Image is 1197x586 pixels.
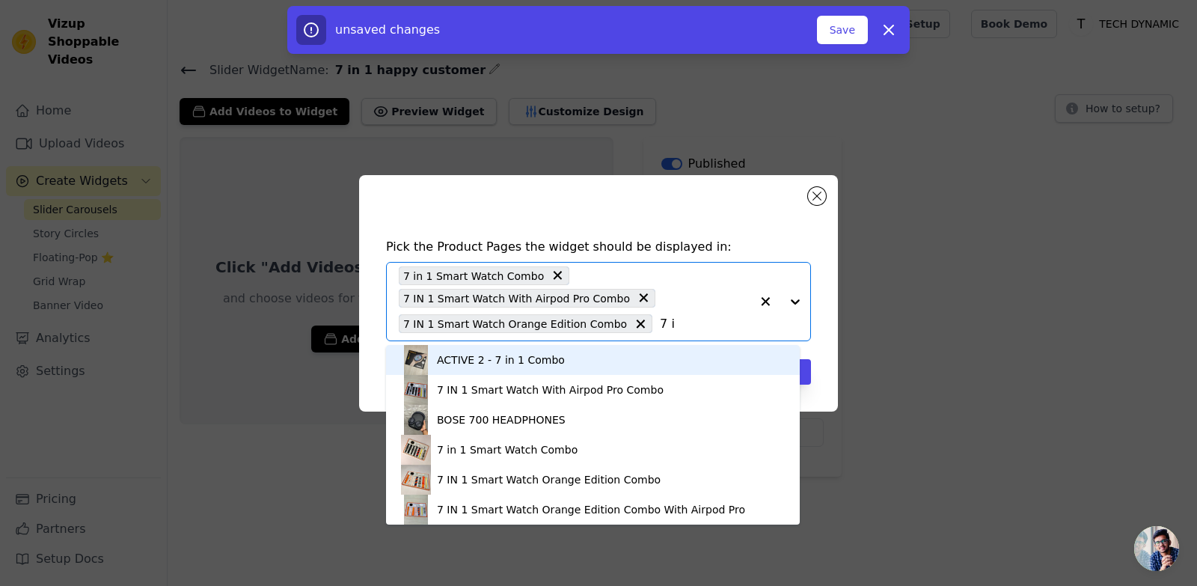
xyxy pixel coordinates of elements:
[437,412,566,427] div: BOSE 700 HEADPHONES
[403,290,630,307] span: 7 IN 1 Smart Watch With Airpod Pro Combo
[1134,526,1179,571] div: Open chat
[437,472,661,487] div: 7 IN 1 Smart Watch Orange Edition Combo
[808,187,826,205] button: Close modal
[401,495,431,525] img: product thumbnail
[401,345,431,375] img: product thumbnail
[437,442,578,457] div: 7 in 1 Smart Watch Combo
[403,267,544,284] span: 7 in 1 Smart Watch Combo
[335,22,440,37] span: unsaved changes
[401,405,431,435] img: product thumbnail
[437,502,745,517] div: 7 IN 1 Smart Watch Orange Edition Combo With Airpod Pro
[401,435,431,465] img: product thumbnail
[437,352,565,367] div: ACTIVE 2 - 7 in 1 Combo
[386,238,811,256] h4: Pick the Product Pages the widget should be displayed in:
[401,375,431,405] img: product thumbnail
[437,382,664,397] div: 7 IN 1 Smart Watch With Airpod Pro Combo
[401,465,431,495] img: product thumbnail
[403,315,627,332] span: 7 IN 1 Smart Watch Orange Edition Combo
[817,16,868,44] button: Save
